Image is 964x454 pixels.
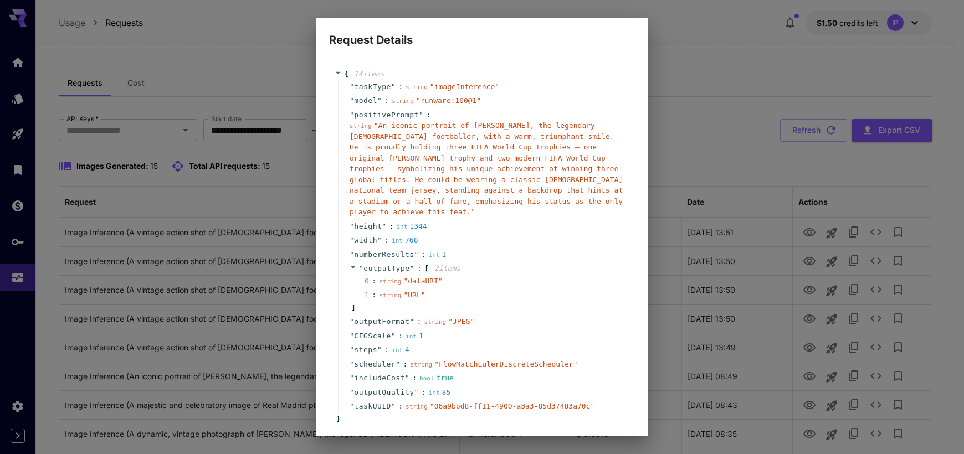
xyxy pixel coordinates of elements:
span: : [384,235,389,246]
span: string [406,403,428,410]
span: : [398,401,403,412]
div: true [419,373,454,384]
span: " [410,264,414,272]
span: width [354,235,377,246]
span: " [391,332,396,340]
span: " [350,360,354,368]
span: : [426,110,430,121]
span: " 06a9bbd8-ff11-4900-a3a3-85d37483a70c " [430,402,594,410]
span: " [350,82,354,91]
span: bool [419,375,434,382]
span: } [335,414,341,425]
span: string [380,278,402,285]
span: " dataURI " [403,277,442,285]
span: " JPEG " [448,317,474,326]
span: numberResults [354,249,414,260]
span: outputType [363,264,409,272]
span: " [350,374,354,382]
span: " runware:100@1 " [416,96,481,105]
span: positivePrompt [354,110,419,121]
span: " [350,332,354,340]
span: " [350,222,354,230]
h2: Request Details [316,18,648,49]
span: : [417,263,422,274]
span: taskType [354,81,391,92]
span: 0 [365,276,380,287]
span: int [406,333,417,340]
span: steps [354,344,377,355]
span: " [405,374,409,382]
div: 768 [392,235,418,246]
span: : [389,221,394,232]
span: " [377,345,382,354]
span: string [424,318,446,326]
span: " [350,111,354,119]
span: : [422,249,426,260]
span: { [344,69,348,80]
span: : [417,316,422,327]
div: 1 [429,249,447,260]
span: string [410,361,432,368]
span: 2 item s [434,264,460,272]
span: " [396,360,400,368]
span: " FlowMatchEulerDiscreteScheduler " [434,360,577,368]
span: string [380,292,402,299]
span: : [384,344,389,355]
div: : [372,290,376,301]
span: : [398,81,403,92]
span: int [392,237,403,244]
span: outputFormat [354,316,409,327]
div: 4 [392,344,409,355]
span: " [377,236,382,244]
span: string [406,84,428,91]
span: string [392,97,414,105]
span: " [377,96,382,105]
span: " [350,345,354,354]
span: int [429,389,440,396]
span: int [429,251,440,259]
span: " [391,82,396,91]
div: 1 [406,331,423,342]
span: " [382,222,386,230]
span: " [350,402,354,410]
span: taskUUID [354,401,391,412]
span: int [396,223,407,230]
div: 85 [429,387,451,398]
span: " An iconic portrait of [PERSON_NAME], the legendary [DEMOGRAPHIC_DATA] footballer, with a warm, ... [350,121,623,216]
span: : [384,95,389,106]
span: " [391,402,396,410]
span: : [403,359,408,370]
span: " imageInference " [430,82,499,91]
span: int [392,347,403,354]
span: height [354,221,382,232]
span: [ [424,263,429,274]
span: " [350,236,354,244]
span: " [350,96,354,105]
span: scheduler [354,359,396,370]
span: includeCost [354,373,405,384]
span: " [350,250,354,259]
span: " URL " [403,291,425,299]
span: " [359,264,363,272]
div: : [372,276,376,287]
span: 14 item s [354,70,384,78]
span: " [350,388,354,396]
span: outputQuality [354,387,414,398]
span: " [414,388,419,396]
span: : [422,387,426,398]
span: : [412,373,417,384]
span: string [350,122,372,130]
span: " [414,250,419,259]
span: ] [350,302,356,313]
span: " [409,317,414,326]
span: CFGScale [354,331,391,342]
span: " [419,111,423,119]
span: : [398,331,403,342]
div: 1344 [396,221,427,232]
span: model [354,95,377,106]
span: " [350,317,354,326]
span: 1 [365,290,380,301]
